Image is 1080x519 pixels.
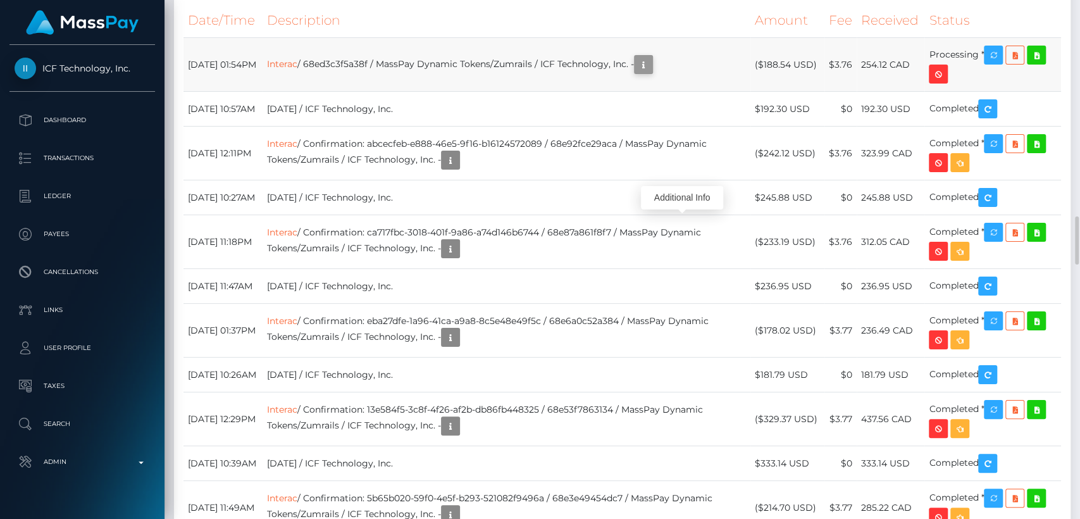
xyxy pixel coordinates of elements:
[183,304,263,358] td: [DATE] 01:37PM
[824,304,857,358] td: $3.77
[15,58,36,79] img: ICF Technology, Inc.
[183,215,263,269] td: [DATE] 11:18PM
[263,269,750,304] td: [DATE] / ICF Technology, Inc.
[750,92,824,127] td: $192.30 USD
[183,392,263,446] td: [DATE] 12:29PM
[857,446,924,481] td: 333.14 USD
[263,446,750,481] td: [DATE] / ICF Technology, Inc.
[857,269,924,304] td: 236.95 USD
[15,415,150,434] p: Search
[183,38,263,92] td: [DATE] 01:54PM
[263,3,750,38] th: Description
[924,3,1061,38] th: Status
[924,127,1061,180] td: Completed *
[750,392,824,446] td: ($329.37 USD)
[750,3,824,38] th: Amount
[15,111,150,130] p: Dashboard
[267,404,297,415] a: Interac
[9,104,155,136] a: Dashboard
[263,180,750,215] td: [DATE] / ICF Technology, Inc.
[15,453,150,472] p: Admin
[15,149,150,168] p: Transactions
[9,370,155,402] a: Taxes
[824,446,857,481] td: $0
[824,358,857,392] td: $0
[263,392,750,446] td: / Confirmation: 13e584f5-3c8f-4f26-af2b-db86fb448325 / 68e53f7863134 / MassPay Dynamic Tokens/Zum...
[924,304,1061,358] td: Completed *
[15,339,150,358] p: User Profile
[267,315,297,327] a: Interac
[267,58,297,70] a: Interac
[824,127,857,180] td: $3.76
[267,227,297,238] a: Interac
[924,392,1061,446] td: Completed *
[15,187,150,206] p: Ledger
[857,358,924,392] td: 181.79 USD
[857,92,924,127] td: 192.30 USD
[267,492,297,504] a: Interac
[857,38,924,92] td: 254.12 CAD
[263,358,750,392] td: [DATE] / ICF Technology, Inc.
[9,256,155,288] a: Cancellations
[183,446,263,481] td: [DATE] 10:39AM
[183,3,263,38] th: Date/Time
[183,127,263,180] td: [DATE] 12:11PM
[263,127,750,180] td: / Confirmation: abcecfeb-e888-46e5-9f16-b16124572089 / 68e92fce29aca / MassPay Dynamic Tokens/Zum...
[924,180,1061,215] td: Completed
[924,446,1061,481] td: Completed
[9,180,155,212] a: Ledger
[924,358,1061,392] td: Completed
[857,127,924,180] td: 323.99 CAD
[267,138,297,149] a: Interac
[824,92,857,127] td: $0
[750,358,824,392] td: $181.79 USD
[263,215,750,269] td: / Confirmation: ca717fbc-3018-401f-9a86-a74d146b6744 / 68e87a861f8f7 / MassPay Dynamic Tokens/Zum...
[750,304,824,358] td: ($178.02 USD)
[9,63,155,74] span: ICF Technology, Inc.
[263,304,750,358] td: / Confirmation: eba27dfe-1a96-41ca-a9a8-8c5e48e49f5c / 68e6a0c52a384 / MassPay Dynamic Tokens/Zum...
[9,294,155,326] a: Links
[9,446,155,478] a: Admin
[750,446,824,481] td: $333.14 USD
[750,38,824,92] td: ($188.54 USD)
[857,215,924,269] td: 312.05 CAD
[924,38,1061,92] td: Processing *
[750,215,824,269] td: ($233.19 USD)
[824,3,857,38] th: Fee
[924,269,1061,304] td: Completed
[15,225,150,244] p: Payees
[824,180,857,215] td: $0
[857,392,924,446] td: 437.56 CAD
[9,142,155,174] a: Transactions
[824,215,857,269] td: $3.76
[750,269,824,304] td: $236.95 USD
[824,392,857,446] td: $3.77
[857,304,924,358] td: 236.49 CAD
[924,215,1061,269] td: Completed *
[750,127,824,180] td: ($242.12 USD)
[183,180,263,215] td: [DATE] 10:27AM
[857,180,924,215] td: 245.88 USD
[9,332,155,364] a: User Profile
[824,269,857,304] td: $0
[15,377,150,396] p: Taxes
[183,92,263,127] td: [DATE] 10:57AM
[15,263,150,282] p: Cancellations
[263,92,750,127] td: [DATE] / ICF Technology, Inc.
[263,38,750,92] td: / 68ed3c3f5a38f / MassPay Dynamic Tokens/Zumrails / ICF Technology, Inc. -
[9,218,155,250] a: Payees
[9,408,155,440] a: Search
[183,358,263,392] td: [DATE] 10:26AM
[750,180,824,215] td: $245.88 USD
[824,38,857,92] td: $3.76
[15,301,150,320] p: Links
[857,3,924,38] th: Received
[924,92,1061,127] td: Completed
[183,269,263,304] td: [DATE] 11:47AM
[26,10,139,35] img: MassPay Logo
[641,186,723,209] div: Additional Info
